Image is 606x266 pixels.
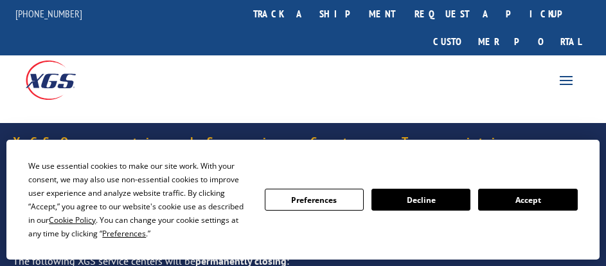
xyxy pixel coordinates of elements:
[49,214,96,225] span: Cookie Policy
[15,7,82,20] a: [PHONE_NUMBER]
[28,159,249,240] div: We use essential cookies to make our site work. With your consent, we may also use non-essential ...
[13,136,593,159] h5: XGS Operational Service Center Transition Announcement
[423,28,591,55] a: Customer Portal
[265,189,364,211] button: Preferences
[371,189,470,211] button: Decline
[6,140,600,260] div: Cookie Consent Prompt
[102,228,146,239] span: Preferences
[478,189,577,211] button: Accept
